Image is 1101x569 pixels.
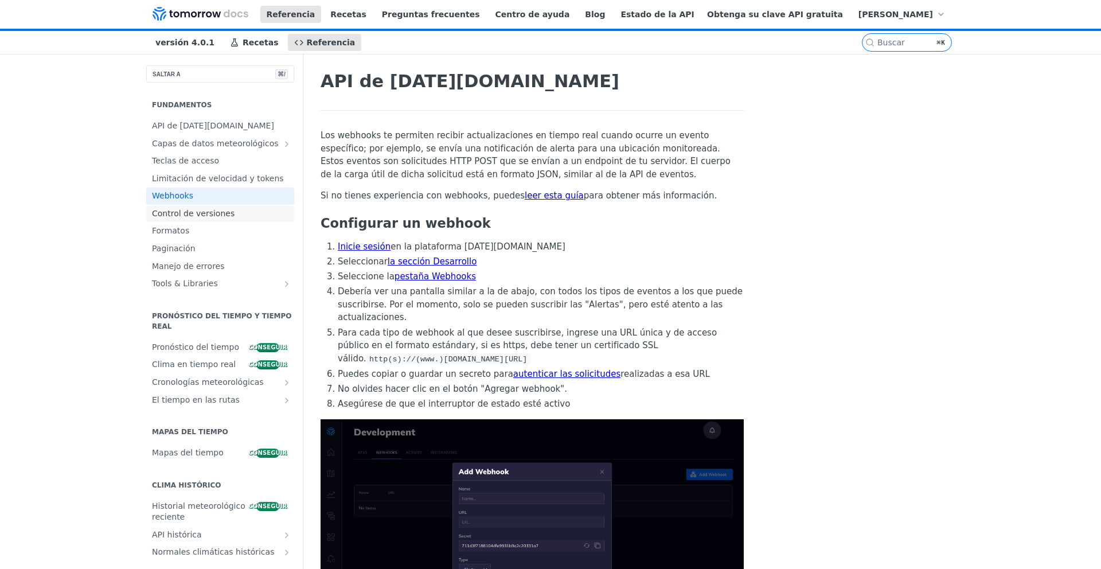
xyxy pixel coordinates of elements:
font: Referencia [267,10,315,19]
span: Tools & Libraries [152,278,279,290]
font: Debería ver una pantalla similar a la de abajo, con todos los tipos de eventos a los que puede su... [338,286,743,322]
a: Pronóstico del tiempoconseguir [146,339,294,356]
font: API histórica [152,530,202,539]
a: leer esta guía [525,190,584,201]
font: Normales climáticas históricas [152,547,274,556]
font: Cronologías meteorológicas [152,377,264,387]
a: Capas de datos meteorológicosMostrar subpáginas para capas de datos meteorológicos [146,135,294,153]
a: API de [DATE][DOMAIN_NAME] [146,118,294,135]
font: Fundamentos [152,101,212,109]
font: Teclas de acceso [152,156,219,165]
font: API de [DATE][DOMAIN_NAME] [152,121,274,130]
nav: Navegación principal [138,31,862,54]
button: Show subpages for Weather Timelines [282,378,291,387]
a: Cronologías meteorológicasShow subpages for Weather Timelines [146,374,294,391]
a: autenticar las solicitudes [513,369,620,379]
font: para obtener más información. [584,190,717,201]
font: Puedes copiar o guardar un secreto para [338,369,513,379]
font: conseguir [249,361,287,368]
a: Paginación [146,240,294,258]
font: Clima en tiempo real [152,360,236,369]
font: realizadas a esa URL [620,369,710,379]
a: Referencia [260,6,322,23]
a: Recetas [324,6,373,23]
img: Documentación de la API meteorológica de Tomorrow.io [153,7,248,21]
font: Webhooks [152,191,193,200]
button: Show subpages for Tools & Libraries [282,279,291,289]
font: SALTAR A [153,71,181,77]
a: Historial meteorológico recienteconseguir [146,498,294,526]
a: Blog [579,6,611,23]
font: Asegúrese de que el interruptor de estado esté activo [338,399,570,409]
a: Control de versiones [146,205,294,223]
font: y, si es https, debe tener un certificado SSL válido. [338,340,658,364]
a: Tools & LibrariesShow subpages for Tools & Libraries [146,275,294,293]
input: ⌘K [877,38,977,47]
a: Preguntas frecuentes [376,6,486,23]
a: Obtenga su clave API gratuita [701,6,849,23]
font: conseguir [249,344,287,350]
font: Preguntas frecuentes [382,10,480,19]
font: Historial meteorológico reciente [152,501,245,522]
font: No olvides hacer clic en el botón "Agregar webhook". [338,384,567,394]
font: API de [DATE][DOMAIN_NAME] [321,71,619,91]
font: Formatos [152,226,189,235]
font: Si no tienes experiencia con webhooks, puedes [321,190,525,201]
a: Centro de ayuda [489,6,576,23]
font: Referencia [307,38,356,47]
font: en la plataforma [DATE][DOMAIN_NAME] [391,241,565,252]
a: Limitación de velocidad y tokens [146,170,294,188]
font: Mapas del tiempo [152,448,224,457]
kbd: ⌘K [934,37,948,48]
font: Para cada tipo de webhook al que desee suscribirse, ingrese una URL única y de acceso público en ... [338,328,717,351]
font: Estado de la API [620,10,694,19]
a: Webhooks [146,188,294,205]
font: Recetas [330,10,366,19]
font: Centro de ayuda [495,10,570,19]
a: Normales climáticas históricasMostrar subpáginas para Normales climáticas históricas [146,544,294,561]
a: Inicie sesión [338,241,391,252]
font: Obtenga su clave API gratuita [707,10,843,19]
font: Manejo de errores [152,262,225,271]
span: http(s)://(www.)[DOMAIN_NAME][URL] [369,355,527,364]
a: pestaña Webhooks [395,271,476,282]
font: Seleccione la [338,271,395,282]
font: Mapas del tiempo [152,428,228,436]
font: Blog [585,10,605,19]
button: Mostrar subpáginas para Normales climáticas históricas [282,548,291,557]
font: Pronóstico del tiempo y tiempo real [152,312,292,330]
font: conseguir [249,450,287,456]
button: SALTAR A⌘/ [146,65,294,83]
font: conseguir [249,503,287,509]
a: Mapas del tiempoconseguir [146,445,294,462]
font: Control de versiones [152,209,235,218]
a: API históricaMostrar subpáginas para la API histórica [146,527,294,544]
font: Paginación [152,244,196,253]
a: Manejo de errores [146,258,294,275]
font: Pronóstico del tiempo [152,342,239,352]
a: Clima en tiempo realconseguir [146,356,294,373]
a: Referencia [288,34,362,51]
button: Mostrar subpáginas para capas de datos meteorológicos [282,139,291,149]
svg: Buscar [865,38,874,47]
font: Capas de datos meteorológicos [152,139,279,148]
button: Show subpages for Weather on Routes [282,396,291,405]
font: Limitación de velocidad y tokens [152,174,284,183]
a: la sección Desarrollo [388,256,477,267]
font: Configurar un webhook [321,216,491,231]
a: Recetas [224,34,285,51]
font: El tiempo en las rutas [152,395,240,404]
a: El tiempo en las rutasShow subpages for Weather on Routes [146,392,294,409]
font: Los webhooks te permiten recibir actualizaciones en tiempo real cuando ocurre un evento específic... [321,130,731,180]
a: Formatos [146,223,294,240]
a: Teclas de acceso [146,153,294,170]
font: ⌘/ [278,71,286,77]
a: Estado de la API [614,6,700,23]
font: [PERSON_NAME] [858,10,933,19]
button: Mostrar subpáginas para la API histórica [282,531,291,540]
